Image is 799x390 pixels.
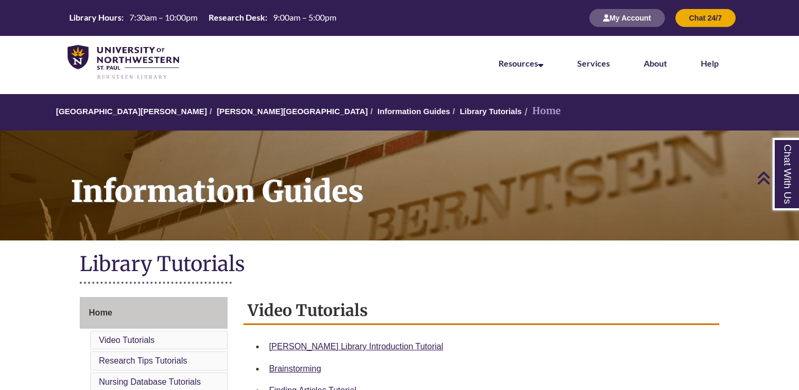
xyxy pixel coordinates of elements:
li: Home [522,104,561,119]
a: About [644,58,667,68]
h2: Video Tutorials [243,297,719,325]
span: 9:00am – 5:00pm [273,12,336,22]
a: [PERSON_NAME] Library Introduction Tutorial [269,342,443,351]
button: My Account [589,9,665,27]
a: Nursing Database Tutorials [99,377,201,386]
a: Hours Today [65,12,341,24]
a: Chat 24/7 [675,13,736,22]
a: My Account [589,13,665,22]
a: Resources [499,58,543,68]
a: Library Tutorials [460,107,522,116]
a: Back to Top [757,171,796,185]
img: UNWSP Library Logo [68,45,179,80]
h1: Library Tutorials [80,251,719,279]
button: Chat 24/7 [675,9,736,27]
a: Video Tutorials [99,336,155,345]
table: Hours Today [65,12,341,23]
a: [GEOGRAPHIC_DATA][PERSON_NAME] [56,107,207,116]
a: Help [701,58,719,68]
a: [PERSON_NAME][GEOGRAPHIC_DATA] [217,107,368,116]
a: Research Tips Tutorials [99,356,187,365]
th: Research Desk: [204,12,269,23]
a: Information Guides [378,107,450,116]
span: 7:30am – 10:00pm [129,12,198,22]
th: Library Hours: [65,12,125,23]
h1: Information Guides [59,131,799,227]
a: Services [577,58,610,68]
a: Brainstorming [269,364,321,373]
a: Home [80,297,228,329]
span: Home [89,308,112,317]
